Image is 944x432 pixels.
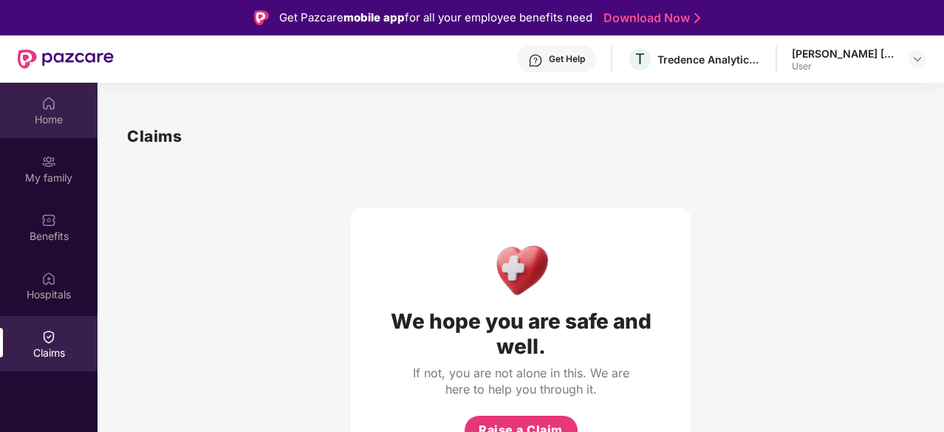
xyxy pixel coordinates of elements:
img: svg+xml;base64,PHN2ZyBpZD0iQmVuZWZpdHMiIHhtbG5zPSJodHRwOi8vd3d3LnczLm9yZy8yMDAwL3N2ZyIgd2lkdGg9Ij... [41,213,56,227]
div: We hope you are safe and well. [380,309,661,359]
img: Stroke [694,10,700,26]
strong: mobile app [343,10,405,24]
img: svg+xml;base64,PHN2ZyB3aWR0aD0iMjAiIGhlaWdodD0iMjAiIHZpZXdCb3g9IjAgMCAyMCAyMCIgZmlsbD0ibm9uZSIgeG... [41,154,56,169]
img: svg+xml;base64,PHN2ZyBpZD0iSGVscC0zMngzMiIgeG1sbnM9Imh0dHA6Ly93d3cudzMub3JnLzIwMDAvc3ZnIiB3aWR0aD... [528,53,543,68]
div: [PERSON_NAME] [PERSON_NAME] [792,47,895,61]
img: svg+xml;base64,PHN2ZyBpZD0iSG9zcGl0YWxzIiB4bWxucz0iaHR0cDovL3d3dy53My5vcmcvMjAwMC9zdmciIHdpZHRoPS... [41,271,56,286]
img: New Pazcare Logo [18,49,114,69]
img: svg+xml;base64,PHN2ZyBpZD0iRHJvcGRvd24tMzJ4MzIiIHhtbG5zPSJodHRwOi8vd3d3LnczLm9yZy8yMDAwL3N2ZyIgd2... [911,53,923,65]
div: If not, you are not alone in this. We are here to help you through it. [410,365,632,397]
img: Logo [254,10,269,25]
div: Get Pazcare for all your employee benefits need [279,9,592,27]
a: Download Now [603,10,696,26]
img: svg+xml;base64,PHN2ZyBpZD0iQ2xhaW0iIHhtbG5zPSJodHRwOi8vd3d3LnczLm9yZy8yMDAwL3N2ZyIgd2lkdGg9IjIwIi... [41,329,56,344]
h1: Claims [127,124,182,148]
div: Tredence Analytics Solutions Private Limited [657,52,761,66]
img: Health Care [489,237,553,301]
div: User [792,61,895,72]
img: svg+xml;base64,PHN2ZyBpZD0iSG9tZSIgeG1sbnM9Imh0dHA6Ly93d3cudzMub3JnLzIwMDAvc3ZnIiB3aWR0aD0iMjAiIG... [41,96,56,111]
span: T [635,50,645,68]
div: Get Help [549,53,585,65]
